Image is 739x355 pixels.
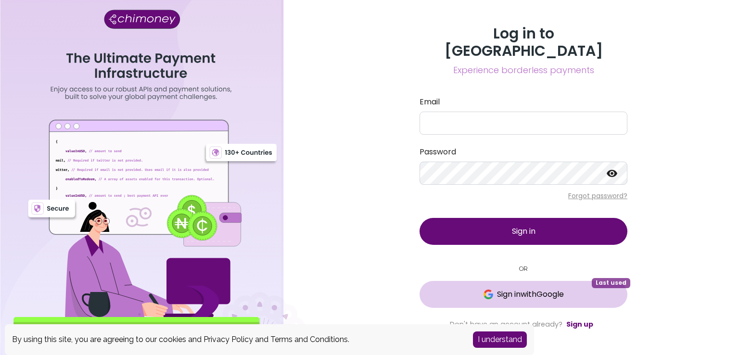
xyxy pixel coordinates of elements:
span: Sign in [512,226,535,237]
span: Last used [592,278,630,288]
a: Privacy Policy [204,335,253,344]
h3: Log in to [GEOGRAPHIC_DATA] [420,25,627,60]
small: OR [420,264,627,273]
button: Accept cookies [473,331,527,348]
img: Google [484,290,493,299]
label: Email [420,96,627,108]
button: Sign in [420,218,627,245]
label: Password [420,146,627,158]
div: By using this site, you are agreeing to our cookies and and . [12,334,459,345]
span: Experience borderless payments [420,63,627,77]
button: GoogleSign inwithGoogleLast used [420,281,627,308]
a: Terms and Conditions [270,335,348,344]
span: Sign in with Google [497,289,564,300]
a: Sign up [566,319,593,329]
p: Forgot password? [420,191,627,201]
span: Don't have an account already? [450,319,562,329]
